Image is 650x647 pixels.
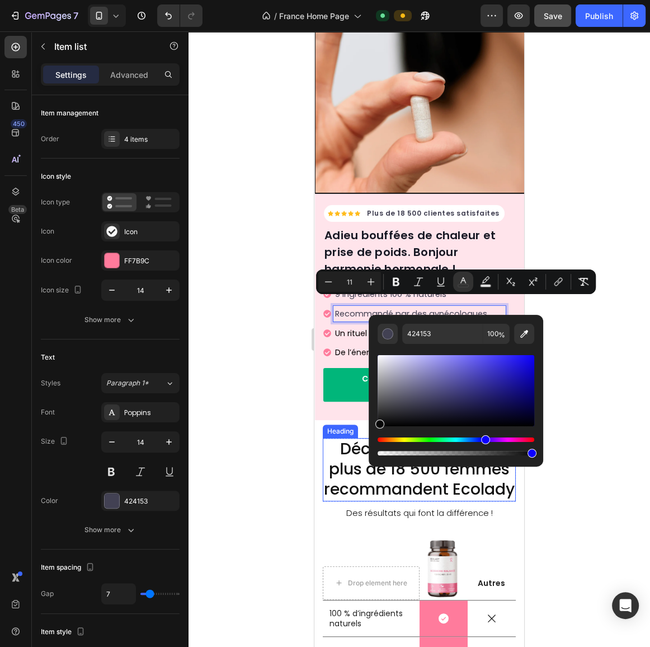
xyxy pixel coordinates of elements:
[576,4,623,27] button: Publish
[41,625,87,640] div: Item style
[55,69,87,81] p: Settings
[84,524,136,536] div: Show more
[54,40,149,53] p: Item list
[41,589,54,599] div: Gap
[41,310,180,330] button: Show more
[124,496,177,506] div: 424153
[314,31,524,647] iframe: Design area
[8,407,201,470] h2: Découvrez pourquoi plus de 18 500 femmes recommandent Ecolady
[534,4,571,27] button: Save
[110,69,148,81] p: Advanced
[498,329,505,341] span: %
[41,407,55,417] div: Font
[11,395,41,405] div: Heading
[15,577,98,597] p: 100 % d’ingrédients naturels
[544,11,562,21] span: Save
[41,283,84,298] div: Icon size
[279,10,349,22] span: France Home Page
[124,134,177,145] div: 4 items
[11,119,27,128] div: 450
[34,547,93,556] div: Drop element here
[41,134,59,144] div: Order
[73,9,78,22] p: 7
[41,197,70,207] div: Icon type
[41,560,97,575] div: Item spacing
[41,108,98,118] div: Item management
[4,4,83,27] button: 7
[124,256,177,266] div: FF7B9C
[41,520,180,540] button: Show more
[106,378,149,388] span: Paragraph 1*
[84,314,136,325] div: Show more
[316,269,596,294] div: Editor contextual toolbar
[41,226,54,236] div: Icon
[105,504,153,569] img: gempages_578167879027917500-5f8dfa66-6700-4f42-85ac-90a4caa3b184.png
[612,592,639,619] div: Open Intercom Messenger
[41,496,58,506] div: Color
[124,408,177,418] div: Poppins
[41,352,55,362] div: Text
[41,171,71,181] div: Icon style
[8,205,27,214] div: Beta
[41,378,60,388] div: Styles
[402,324,483,344] input: E.g FFFFFF
[102,584,135,604] input: Auto
[41,255,72,266] div: Icon color
[378,437,534,442] div: Hue
[157,4,202,27] div: Undo/Redo
[124,227,177,237] div: Icon
[154,547,200,557] p: Autres
[41,434,70,449] div: Size
[274,10,277,22] span: /
[10,474,200,489] p: Des résultats qui font la différence !
[101,373,180,393] button: Paragraph 1*
[585,10,613,22] div: Publish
